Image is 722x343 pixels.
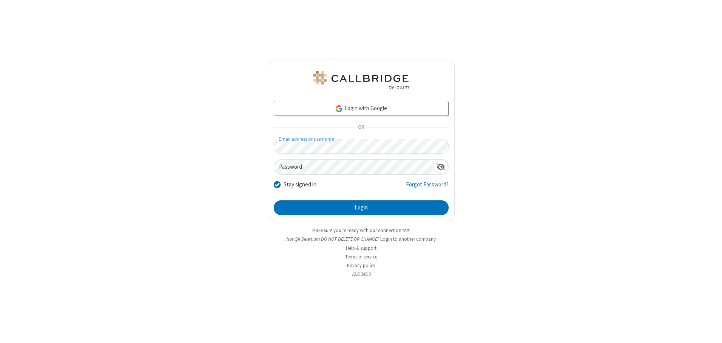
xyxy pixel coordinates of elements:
span: OR [355,122,367,133]
button: Login to another company [380,235,436,243]
img: QA Selenium DO NOT DELETE OR CHANGE [312,71,410,89]
a: Forgot Password? [406,180,449,195]
li: Not QA Selenium DO NOT DELETE OR CHANGE? [268,235,455,243]
div: Show password [434,160,448,174]
li: v2.6.349.9 [268,271,455,278]
a: Help & support [346,245,376,251]
input: Password [274,160,434,174]
a: Privacy policy [347,262,375,269]
button: Login [274,200,449,215]
label: Stay signed in [284,180,316,189]
a: Terms of service [345,254,377,260]
input: Email address or username [274,139,449,154]
a: Login with Google [274,101,449,116]
img: google-icon.png [335,105,343,113]
a: Make sure you're ready with our connection test [312,227,410,234]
